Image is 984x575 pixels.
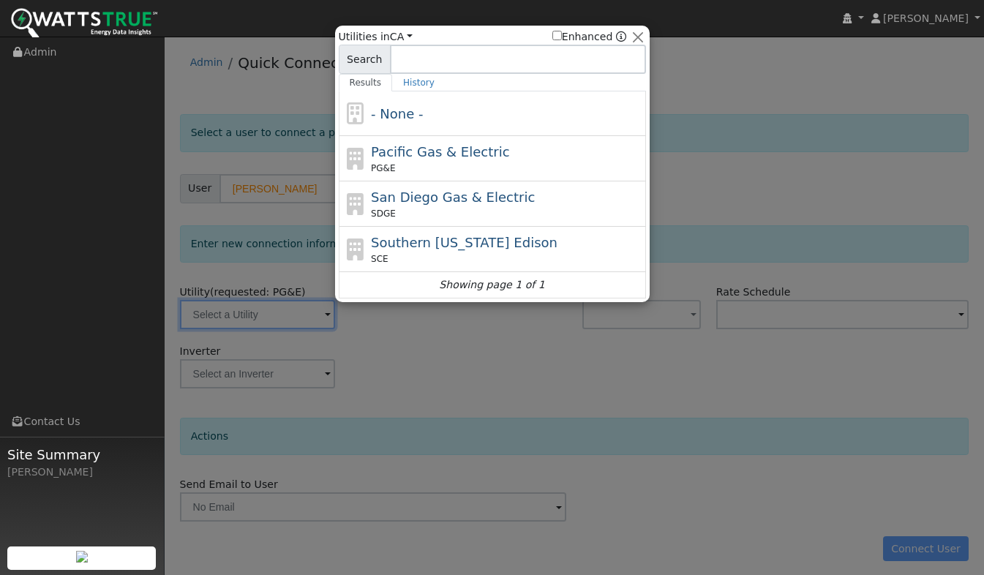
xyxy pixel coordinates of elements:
span: SDGE [371,207,396,220]
a: History [392,74,446,91]
span: Southern [US_STATE] Edison [371,235,557,250]
span: Utilities in [339,29,413,45]
a: Results [339,74,393,91]
input: Enhanced [552,31,562,40]
span: San Diego Gas & Electric [371,189,535,205]
span: - None - [371,106,423,121]
label: Enhanced [552,29,613,45]
a: Enhanced Providers [616,31,626,42]
i: Showing page 1 of 1 [439,277,544,293]
span: Search [339,45,391,74]
span: PG&E [371,162,395,175]
img: WattsTrue [11,8,157,41]
span: Site Summary [7,445,157,465]
span: Pacific Gas & Electric [371,144,509,159]
img: retrieve [76,551,88,563]
span: [PERSON_NAME] [883,12,969,24]
span: SCE [371,252,388,266]
span: Show enhanced providers [552,29,627,45]
a: CA [390,31,413,42]
div: [PERSON_NAME] [7,465,157,480]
